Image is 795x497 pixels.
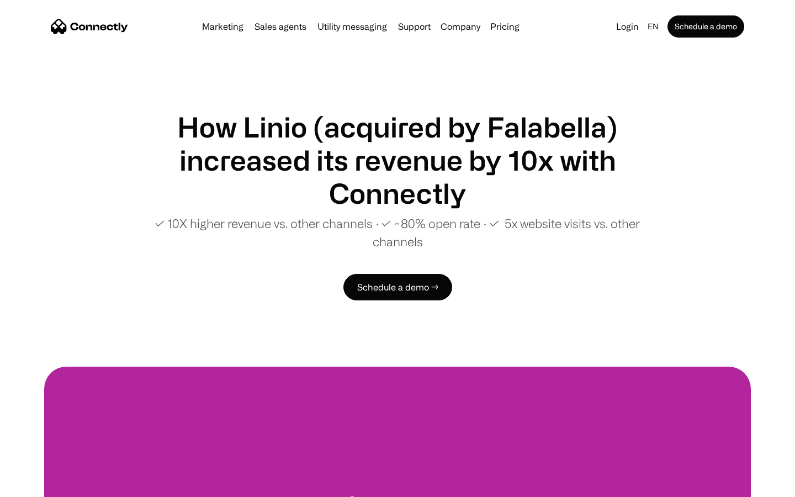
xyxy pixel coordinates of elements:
[648,19,659,34] div: en
[132,214,662,251] p: ✓ 10X higher revenue vs. other channels ∙ ✓ ~80% open rate ∙ ✓ 5x website visits vs. other channels
[667,15,744,38] a: Schedule a demo
[51,18,128,35] a: home
[441,19,480,34] div: Company
[22,478,66,493] ul: Language list
[643,19,665,34] div: en
[343,274,452,300] a: Schedule a demo →
[313,22,391,31] a: Utility messaging
[394,22,435,31] a: Support
[250,22,311,31] a: Sales agents
[486,22,524,31] a: Pricing
[612,19,643,34] a: Login
[11,477,66,493] aside: Language selected: English
[198,22,248,31] a: Marketing
[437,19,484,34] div: Company
[132,110,662,210] h1: How Linio (acquired by Falabella) increased its revenue by 10x with Connectly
